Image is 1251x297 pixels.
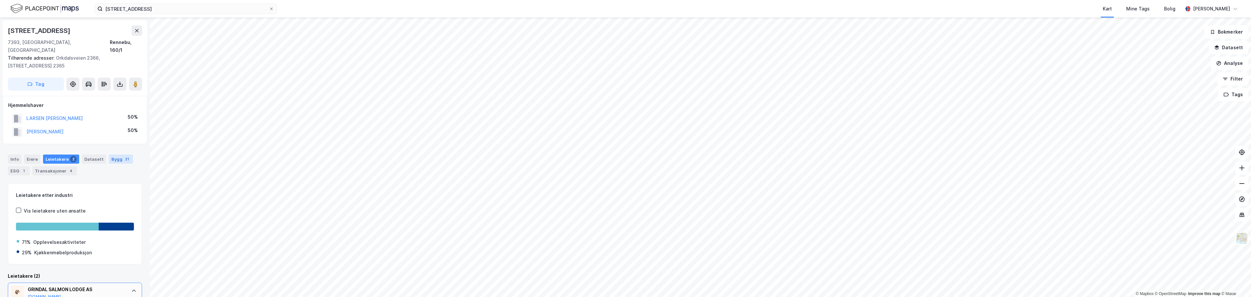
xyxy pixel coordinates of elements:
div: Kart [1103,5,1112,13]
div: 4 [68,168,74,174]
div: 2 [70,156,77,162]
div: Kontrollprogram for chat [1218,266,1251,297]
img: logo.f888ab2527a4732fd821a326f86c7f29.svg [10,3,79,14]
a: OpenStreetMap [1155,291,1186,296]
div: ESG [8,166,30,175]
div: Hjemmelshaver [8,101,142,109]
button: Analyse [1211,57,1248,70]
a: Mapbox [1136,291,1154,296]
div: [PERSON_NAME] [1193,5,1230,13]
div: 71% [22,238,31,246]
input: Søk på adresse, matrikkel, gårdeiere, leietakere eller personer [103,4,269,14]
a: Improve this map [1188,291,1220,296]
div: Bygg [109,155,133,164]
button: Tags [1218,88,1248,101]
button: Tag [8,78,64,91]
div: 50% [128,113,138,121]
div: Leietakere etter industri [16,191,134,199]
div: 21 [124,156,130,162]
span: Tilhørende adresser: [8,55,56,61]
img: Z [1236,232,1248,245]
div: GRINDAL SALMON LODGE AS [28,286,125,293]
div: Vis leietakere uten ansatte [24,207,86,215]
div: Info [8,155,22,164]
div: Opplevelsesaktiviteter [33,238,86,246]
button: Datasett [1209,41,1248,54]
div: Leietakere (2) [8,272,142,280]
div: Transaksjoner [32,166,77,175]
div: Datasett [82,155,106,164]
div: [STREET_ADDRESS] [8,25,72,36]
div: 7393, [GEOGRAPHIC_DATA], [GEOGRAPHIC_DATA] [8,38,110,54]
button: Filter [1217,72,1248,85]
div: 1 [21,168,27,174]
div: Orkdalsveien 2366, [STREET_ADDRESS] 2365 [8,54,137,70]
div: Mine Tags [1126,5,1150,13]
div: 50% [128,126,138,134]
div: Kjøkkenmøbelproduksjon [34,249,92,257]
div: Rennebu, 160/1 [110,38,142,54]
div: Eiere [24,155,40,164]
iframe: Chat Widget [1218,266,1251,297]
div: Leietakere [43,155,79,164]
button: Bokmerker [1204,25,1248,38]
div: 29% [22,249,32,257]
div: Bolig [1164,5,1175,13]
